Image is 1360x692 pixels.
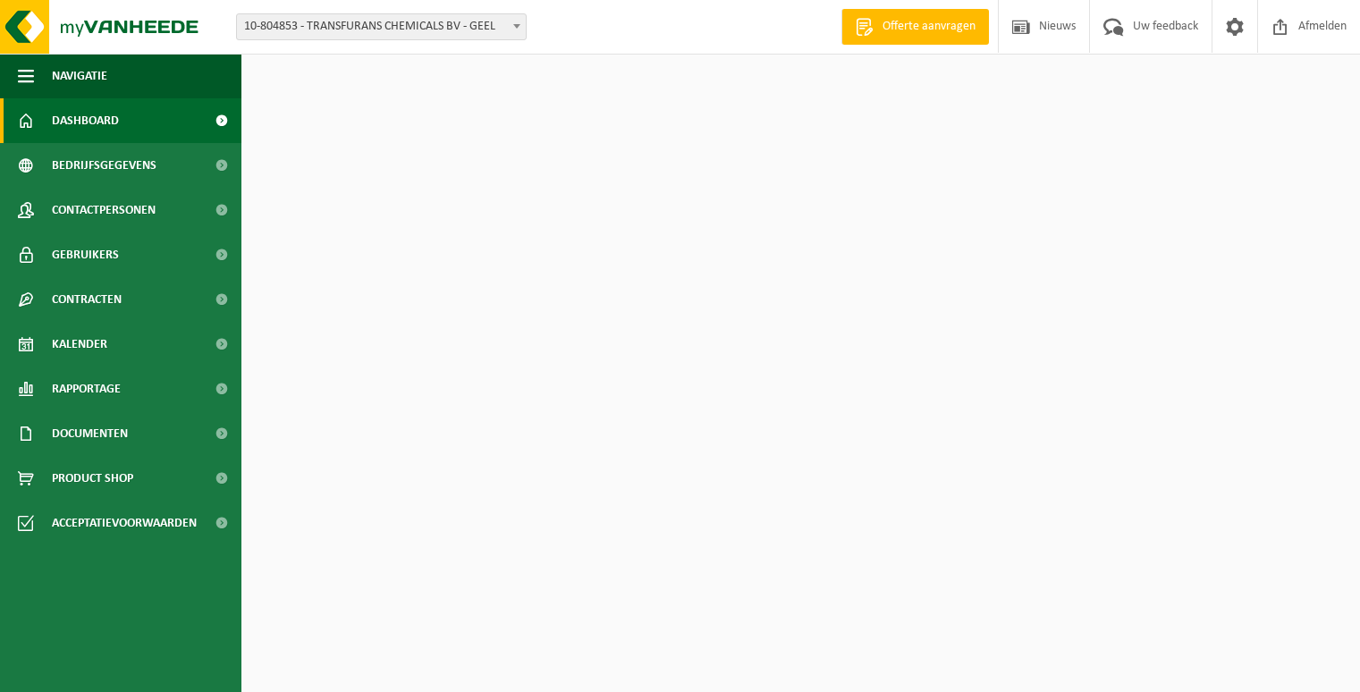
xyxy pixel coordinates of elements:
span: Acceptatievoorwaarden [52,501,197,545]
span: Contactpersonen [52,188,156,232]
span: 10-804853 - TRANSFURANS CHEMICALS BV - GEEL [237,14,526,39]
span: Offerte aanvragen [878,18,980,36]
span: Contracten [52,277,122,322]
span: Kalender [52,322,107,367]
span: Dashboard [52,98,119,143]
span: Rapportage [52,367,121,411]
a: Offerte aanvragen [841,9,989,45]
span: Gebruikers [52,232,119,277]
span: Bedrijfsgegevens [52,143,156,188]
span: 10-804853 - TRANSFURANS CHEMICALS BV - GEEL [236,13,527,40]
span: Navigatie [52,54,107,98]
span: Documenten [52,411,128,456]
span: Product Shop [52,456,133,501]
